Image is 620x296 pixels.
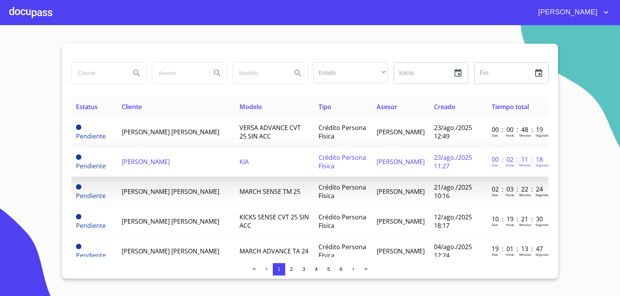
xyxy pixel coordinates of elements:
span: Asesor [377,103,397,111]
span: Tiempo total [492,103,529,111]
p: Segundos [536,222,550,227]
span: Creado [434,103,455,111]
button: 2 [285,263,298,275]
span: KIA [239,157,249,166]
p: Dias [492,222,498,227]
span: 1 [277,266,280,272]
p: Segundos [536,193,550,197]
button: Search [289,64,307,82]
span: Pendiente [76,154,81,160]
p: Minutos [519,222,531,227]
span: [PERSON_NAME] [377,128,425,136]
span: [PERSON_NAME] [377,247,425,255]
p: Horas [506,222,514,227]
p: Dias [492,163,498,167]
button: 5 [322,263,335,275]
span: [PERSON_NAME] [122,157,170,166]
span: 4 [315,266,317,272]
p: Minutos [519,163,531,167]
span: 23/ago./2025 11:27 [434,153,472,170]
p: Segundos [536,133,550,137]
p: Dias [492,133,498,137]
button: account of current user [532,6,611,19]
span: 23/ago./2025 12:49 [434,123,472,140]
input: search [72,63,124,84]
p: Dias [492,193,498,197]
span: 21/ago./2025 10:16 [434,183,472,200]
span: 5 [327,266,330,272]
button: Search [127,64,146,82]
span: [PERSON_NAME] [377,217,425,226]
span: Crédito Persona Física [319,213,366,230]
span: [PERSON_NAME] [532,6,601,19]
span: Crédito Persona Física [319,153,366,170]
p: Minutos [519,252,531,257]
span: Cliente [122,103,142,111]
span: Crédito Persona Física [319,183,366,200]
span: 6 [339,266,342,272]
p: Horas [506,252,514,257]
span: Tipo [319,103,331,111]
p: 00 : 02 : 11 : 18 [492,155,544,164]
p: Horas [506,163,514,167]
span: Pendiente [76,214,81,219]
span: Pendiente [76,221,106,230]
p: Minutos [519,133,531,137]
input: search [152,63,205,84]
span: VERSA ADVANCE CVT 25 SIN ACC [239,123,301,140]
span: Pendiente [76,125,81,130]
span: 12/ago./2025 18:17 [434,213,472,230]
span: Crédito Persona Física [319,243,366,260]
span: [PERSON_NAME] [PERSON_NAME] [122,128,219,136]
span: 2 [290,266,293,272]
span: Pendiente [76,162,106,170]
button: Search [208,64,227,82]
p: Horas [506,133,514,137]
p: 10 : 19 : 21 : 30 [492,215,544,223]
span: Pendiente [76,192,106,200]
span: Pendiente [76,184,81,190]
span: Estatus [76,103,98,111]
p: 19 : 01 : 13 : 47 [492,245,544,253]
span: Pendiente [76,132,106,140]
span: [PERSON_NAME] [PERSON_NAME] [122,217,219,226]
p: Dias [492,252,498,257]
span: [PERSON_NAME] [377,157,425,166]
p: Segundos [536,163,550,167]
button: 6 [335,263,347,275]
p: 00 : 00 : 48 : 19 [492,125,544,134]
p: Horas [506,193,514,197]
button: 3 [298,263,310,275]
button: 4 [310,263,322,275]
input: search [233,63,286,84]
span: MARCH ADVANCE TA 24 [239,247,308,255]
span: MARCH SENSE TM 25 [239,187,300,196]
span: 3 [302,266,305,272]
p: 02 : 03 : 22 : 24 [492,185,544,193]
span: Crédito Persona Física [319,123,366,140]
span: Pendiente [76,251,106,260]
span: 04/ago./2025 12:24 [434,243,472,260]
span: [PERSON_NAME] [PERSON_NAME] [122,187,219,196]
span: Pendiente [76,244,81,249]
span: [PERSON_NAME] [PERSON_NAME] [122,247,219,255]
span: [PERSON_NAME] [377,187,425,196]
span: KICKS SENSE CVT 25 SIN ACC [239,213,309,230]
div: ​ [313,62,387,83]
span: Modelo [239,103,262,111]
p: Minutos [519,193,531,197]
button: 1 [273,263,285,275]
p: Segundos [536,252,550,257]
